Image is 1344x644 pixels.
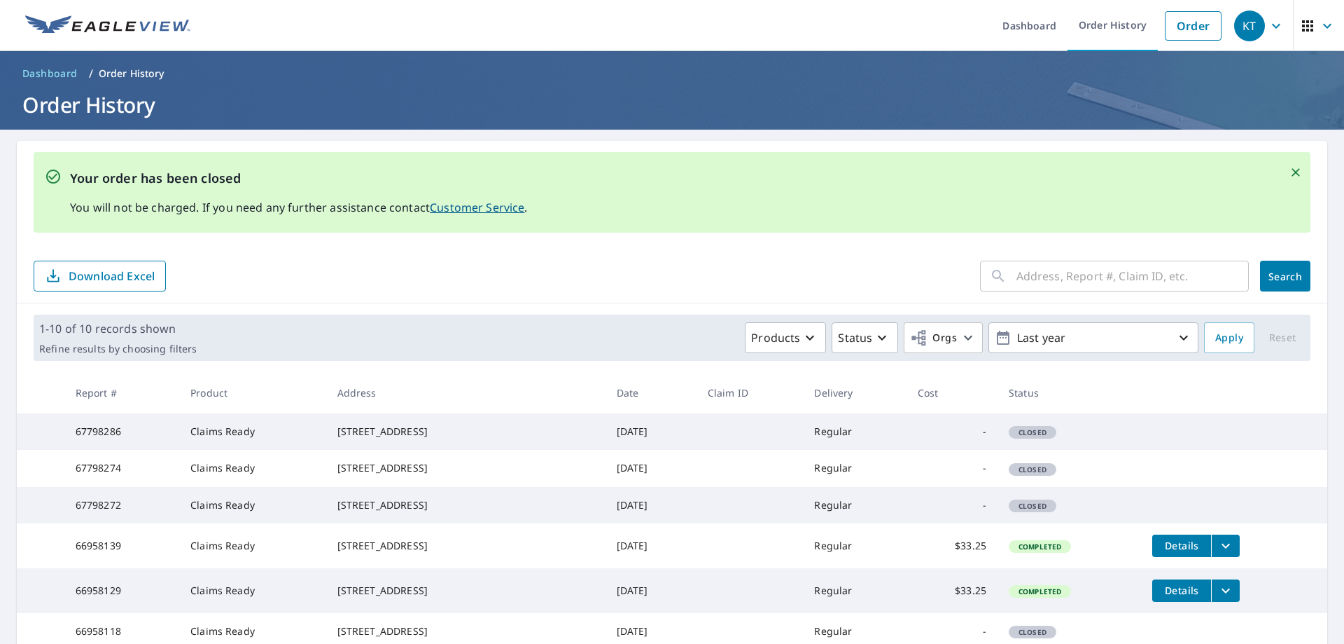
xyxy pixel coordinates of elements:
button: Last year [988,322,1198,353]
div: [STREET_ADDRESS] [337,498,594,512]
td: [DATE] [605,487,696,523]
td: Claims Ready [179,487,325,523]
span: Orgs [910,329,957,347]
th: Report # [64,372,179,413]
span: Closed [1010,427,1055,437]
button: Close [1287,163,1305,181]
span: Details [1161,584,1203,597]
td: - [906,413,997,450]
th: Cost [906,372,997,413]
div: [STREET_ADDRESS] [337,584,594,598]
p: Status [838,329,872,346]
td: Regular [803,523,906,568]
td: Regular [803,487,906,523]
td: [DATE] [605,450,696,486]
span: Closed [1010,465,1055,474]
span: Dashboard [22,67,78,81]
p: Your order has been closed [70,169,528,188]
td: Regular [803,568,906,613]
button: Orgs [904,322,983,353]
td: - [906,450,997,486]
h1: Order History [17,90,1327,119]
p: Download Excel [69,268,155,284]
span: Completed [1010,587,1070,596]
th: Claim ID [696,372,804,413]
button: Apply [1204,322,1254,353]
button: Status [832,322,898,353]
button: filesDropdownBtn-66958139 [1211,535,1240,557]
p: Last year [1011,326,1175,350]
p: Products [751,329,800,346]
nav: breadcrumb [17,62,1327,85]
span: Apply [1215,329,1243,347]
td: 67798272 [64,487,179,523]
td: 66958139 [64,523,179,568]
button: Download Excel [34,261,166,292]
td: 66958129 [64,568,179,613]
td: 67798274 [64,450,179,486]
td: Regular [803,413,906,450]
button: Products [745,322,826,353]
td: Claims Ready [179,523,325,568]
th: Status [997,372,1141,413]
th: Delivery [803,372,906,413]
td: [DATE] [605,413,696,450]
td: $33.25 [906,523,997,568]
td: $33.25 [906,568,997,613]
th: Product [179,372,325,413]
div: KT [1234,11,1265,41]
button: Search [1260,261,1310,292]
li: / [89,65,93,82]
img: EV Logo [25,15,190,36]
td: 67798286 [64,413,179,450]
button: detailsBtn-66958139 [1152,535,1211,557]
th: Address [326,372,605,413]
div: [STREET_ADDRESS] [337,425,594,439]
td: Claims Ready [179,568,325,613]
td: [DATE] [605,568,696,613]
td: Claims Ready [179,450,325,486]
td: [DATE] [605,523,696,568]
p: Order History [99,67,164,81]
td: - [906,487,997,523]
a: Customer Service [430,200,524,215]
p: Refine results by choosing filters [39,343,197,355]
td: Regular [803,450,906,486]
span: Search [1271,270,1299,283]
div: [STREET_ADDRESS] [337,624,594,638]
p: 1-10 of 10 records shown [39,320,197,337]
span: Completed [1010,542,1070,551]
p: You will not be charged. If you need any further assistance contact . [70,199,528,216]
td: Claims Ready [179,413,325,450]
a: Dashboard [17,62,83,85]
a: Order [1165,11,1221,41]
div: [STREET_ADDRESS] [337,539,594,553]
div: [STREET_ADDRESS] [337,461,594,475]
button: detailsBtn-66958129 [1152,580,1211,602]
span: Details [1161,539,1203,552]
input: Address, Report #, Claim ID, etc. [1016,256,1249,296]
th: Date [605,372,696,413]
button: filesDropdownBtn-66958129 [1211,580,1240,602]
span: Closed [1010,501,1055,511]
span: Closed [1010,627,1055,637]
